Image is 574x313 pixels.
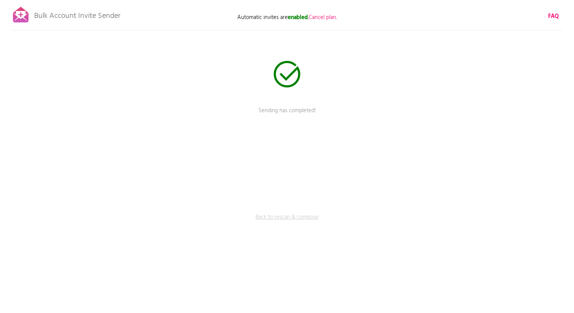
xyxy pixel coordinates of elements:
a: Back to rescan & compose [173,213,401,232]
b: enabled [288,13,308,22]
span: Cancel plan. [309,13,337,22]
a: FAQ [548,12,559,21]
p: Bulk Account Invite Sender [34,5,120,24]
p: Sending has completed! [173,106,401,126]
p: Automatic invites are . [211,13,363,22]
